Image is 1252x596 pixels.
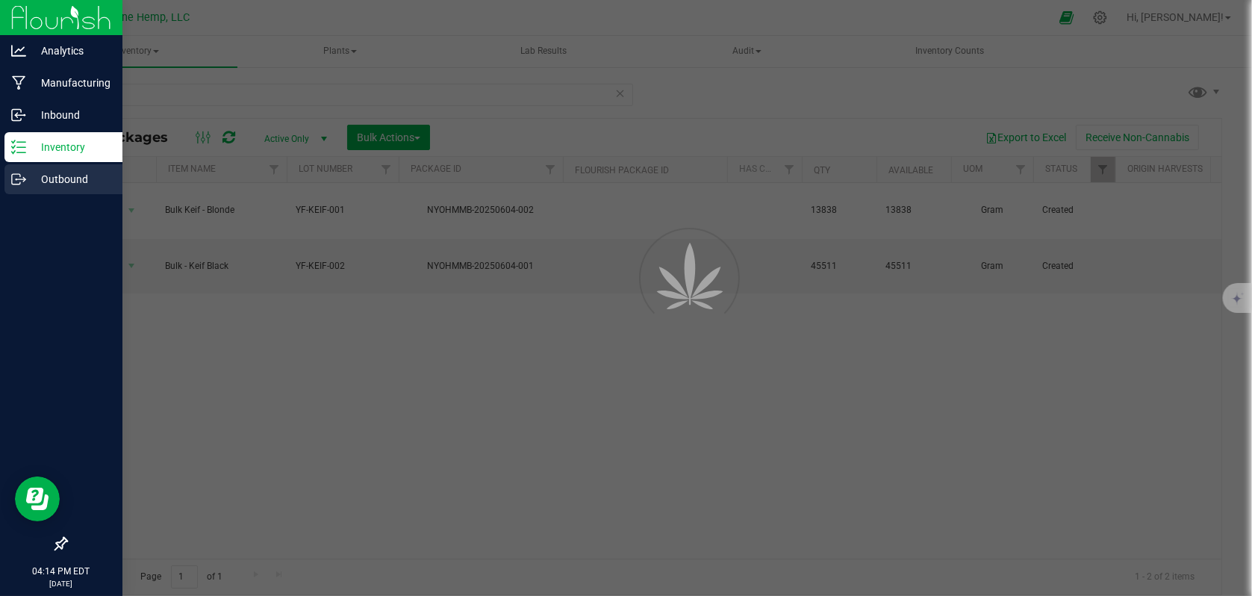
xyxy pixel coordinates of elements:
iframe: Resource center [15,477,60,521]
inline-svg: Outbound [11,172,26,187]
p: Inventory [26,138,116,156]
p: Analytics [26,42,116,60]
inline-svg: Analytics [11,43,26,58]
p: Manufacturing [26,74,116,92]
p: Outbound [26,170,116,188]
inline-svg: Inbound [11,108,26,122]
p: 04:14 PM EDT [7,565,116,578]
p: Inbound [26,106,116,124]
p: [DATE] [7,578,116,589]
inline-svg: Manufacturing [11,75,26,90]
inline-svg: Inventory [11,140,26,155]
